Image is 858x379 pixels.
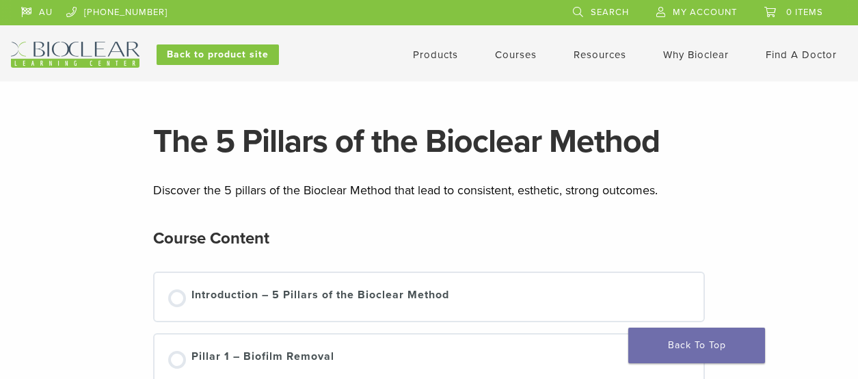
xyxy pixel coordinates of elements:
span: 0 items [786,7,823,18]
a: Products [413,49,458,61]
p: Discover the 5 pillars of the Bioclear Method that lead to consistent, esthetic, strong outcomes. [153,180,705,200]
div: Introduction – 5 Pillars of the Bioclear Method [191,287,449,307]
span: My Account [673,7,737,18]
img: Bioclear [11,42,139,68]
a: Back To Top [628,328,765,363]
div: Not started [168,289,186,307]
a: Find A Doctor [766,49,837,61]
h2: Course Content [153,222,269,255]
a: Back to product site [157,44,279,65]
div: Not started [168,351,186,369]
a: Why Bioclear [663,49,729,61]
a: Courses [495,49,537,61]
div: Pillar 1 – Biofilm Removal [191,348,334,369]
h1: The 5 Pillars of the Bioclear Method [153,125,705,158]
span: Search [591,7,629,18]
a: Resources [574,49,626,61]
a: Not started Pillar 1 – Biofilm Removal [168,348,690,369]
a: Not started Introduction – 5 Pillars of the Bioclear Method [168,287,690,307]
